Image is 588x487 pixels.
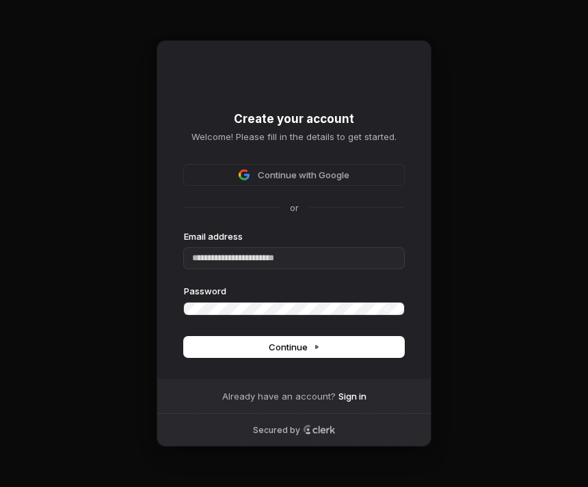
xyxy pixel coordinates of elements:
h1: Create your account [184,111,404,128]
a: Clerk logo [303,425,336,434]
label: Password [184,285,226,297]
img: Sign in with Google [239,169,250,180]
p: Secured by [253,425,300,436]
a: Sign in [338,390,366,402]
button: Show password [374,301,401,317]
span: Already have an account? [222,390,336,402]
span: Continue with Google [258,169,349,181]
p: Welcome! Please fill in the details to get started. [184,130,404,143]
span: Continue [269,341,320,353]
button: Continue [184,337,404,357]
label: Email address [184,230,243,242]
button: Sign in with GoogleContinue with Google [184,165,404,185]
p: or [290,201,299,214]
